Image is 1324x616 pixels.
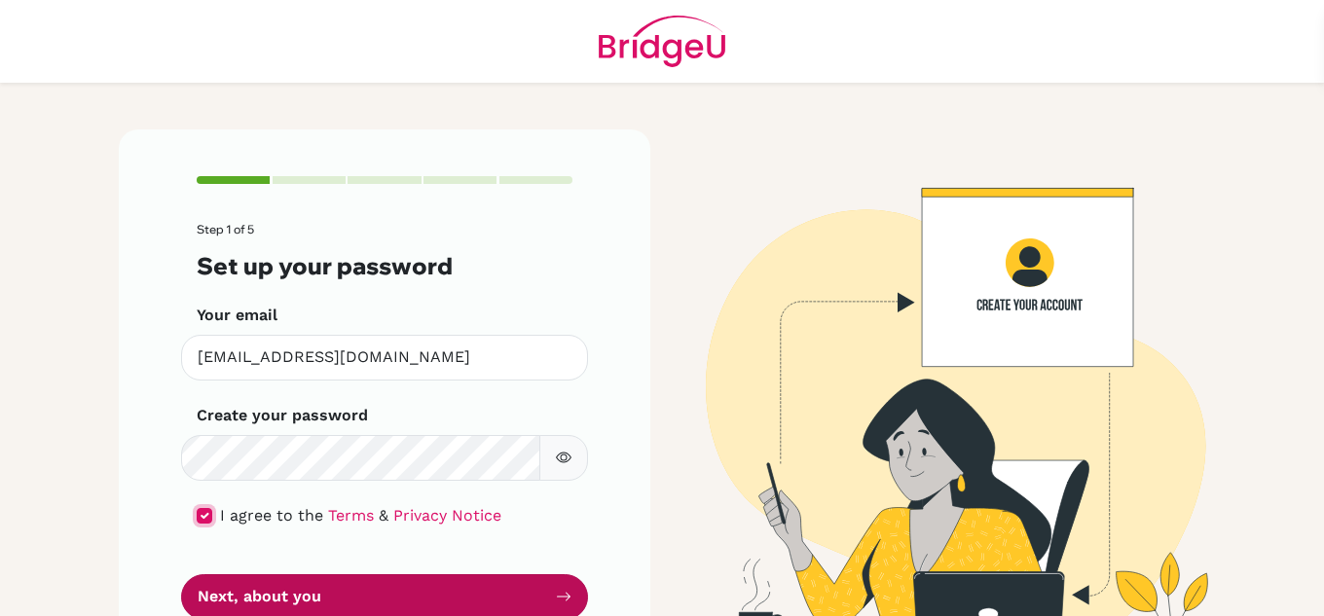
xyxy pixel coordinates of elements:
[197,222,254,236] span: Step 1 of 5
[379,506,388,525] span: &
[393,506,501,525] a: Privacy Notice
[181,335,588,380] input: Insert your email*
[197,304,277,327] label: Your email
[197,404,368,427] label: Create your password
[197,252,572,280] h3: Set up your password
[328,506,374,525] a: Terms
[220,506,323,525] span: I agree to the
